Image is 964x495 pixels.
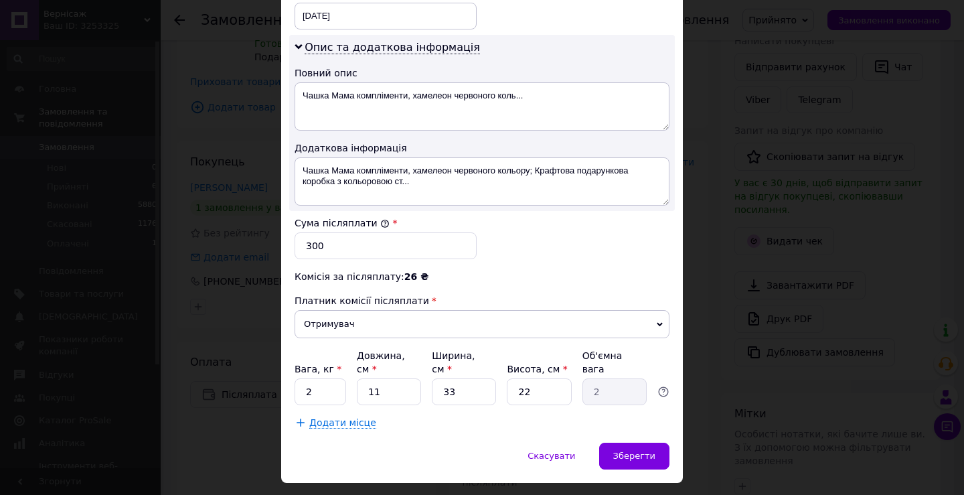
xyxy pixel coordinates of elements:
[432,350,475,374] label: Ширина, см
[295,141,669,155] div: Додаткова інформація
[305,41,480,54] span: Опис та додаткова інформація
[507,364,567,374] label: Висота, см
[295,270,669,283] div: Комісія за післяплату:
[295,157,669,206] textarea: Чашка Мама компліменти, хамелеон червоного кольору; Крафтова подарункова коробка з кольоровою ст...
[295,218,390,228] label: Сума післяплати
[528,451,575,461] span: Скасувати
[309,417,376,429] span: Додати місце
[613,451,655,461] span: Зберегти
[295,66,669,80] div: Повний опис
[295,310,669,338] span: Отримувач
[357,350,405,374] label: Довжина, см
[582,349,647,376] div: Об'ємна вага
[295,364,341,374] label: Вага, кг
[404,271,428,282] span: 26 ₴
[295,295,429,306] span: Платник комісії післяплати
[295,82,669,131] textarea: Чашка Мама компліменти, хамелеон червоного коль...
